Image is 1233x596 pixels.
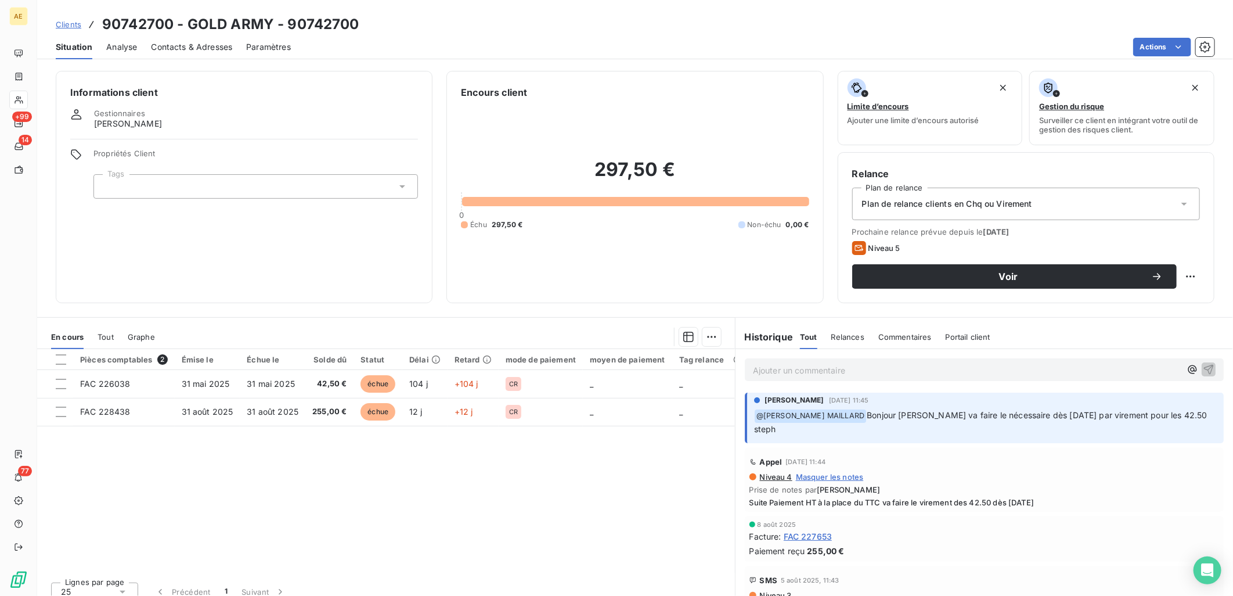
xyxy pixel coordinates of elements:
span: [PERSON_NAME] [817,485,880,494]
span: 0,00 € [786,220,809,230]
span: 255,00 € [807,545,845,557]
span: Limite d’encours [848,102,909,111]
span: SMS [760,576,777,585]
input: Ajouter une valeur [103,181,113,192]
span: Clients [56,20,81,29]
span: 14 [19,135,32,145]
span: Graphe [128,332,155,342]
span: Bonjour [PERSON_NAME] va faire le nécessaire dès [DATE] par virement pour les 42.50 steph [754,410,1210,434]
span: Gestionnaires [94,109,145,118]
h6: Relance [852,167,1200,181]
span: Relances [831,332,864,342]
div: AE [9,7,28,26]
span: 31 août 2025 [182,407,233,417]
span: échue [360,375,395,393]
span: Plan de relance clients en Chq ou Virement [862,198,1032,210]
div: moyen de paiement [590,355,665,364]
span: Prochaine relance prévue depuis le [852,227,1200,236]
span: Analyse [106,41,137,53]
button: Actions [1133,38,1191,56]
button: Voir [852,264,1177,289]
div: Solde dû [312,355,347,364]
span: _ [590,407,593,417]
span: Suite Paiement HT à la place du TTC va faire le virement des 42.50 dès [DATE] [749,498,1219,507]
span: [DATE] 11:44 [785,458,825,465]
span: Contacts & Adresses [151,41,232,53]
img: Logo LeanPay [9,570,28,589]
span: Non-échu [748,220,781,230]
button: Gestion du risqueSurveiller ce client en intégrant votre outil de gestion des risques client. [1029,71,1214,145]
span: _ [679,379,683,389]
span: +99 [12,112,32,122]
span: Paiement reçu [749,545,805,557]
span: [DATE] [983,227,1010,236]
h3: 90742700 - GOLD ARMY - 90742700 [102,14,359,35]
span: [PERSON_NAME] [765,395,824,405]
span: Facture : [749,530,781,543]
span: 297,50 € [492,220,522,230]
div: Retard [455,355,492,364]
span: 0 [459,210,464,220]
span: Commentaires [878,332,932,342]
div: Émise le [182,355,233,364]
span: Propriétés Client [93,149,418,165]
a: Clients [56,19,81,30]
span: +104 j [455,379,478,389]
span: 5 août 2025, 11:43 [781,577,839,584]
span: 31 août 2025 [247,407,298,417]
span: Gestion du risque [1039,102,1104,111]
span: échue [360,403,395,421]
span: Échu [470,220,487,230]
span: [DATE] 11:45 [829,397,869,404]
span: [PERSON_NAME] [94,118,162,130]
span: Masquer les notes [796,472,864,482]
span: FAC 227653 [784,530,832,543]
span: 12 j [409,407,423,417]
span: FAC 228438 [80,407,131,417]
span: 42,50 € [312,378,347,390]
span: Paramètres [246,41,291,53]
div: mode de paiement [506,355,576,364]
span: 2 [157,354,168,365]
span: 104 j [409,379,428,389]
button: Limite d’encoursAjouter une limite d’encours autorisé [838,71,1023,145]
h2: 297,50 € [461,158,809,193]
span: Tout [98,332,114,342]
div: Pièces comptables [80,354,168,365]
span: +12 j [455,407,473,417]
span: 255,00 € [312,406,347,418]
span: CR [509,380,518,387]
span: Tout [800,332,817,342]
div: Échue le [247,355,298,364]
span: CR [509,408,518,415]
span: Ajouter une limite d’encours autorisé [848,116,979,125]
span: Niveau 5 [868,243,900,253]
span: _ [679,407,683,417]
span: Surveiller ce client en intégrant votre outil de gestion des risques client. [1039,116,1205,134]
span: Situation [56,41,92,53]
span: FAC 226038 [80,379,131,389]
span: 31 mai 2025 [247,379,295,389]
span: En cours [51,332,84,342]
h6: Informations client [70,85,418,99]
span: Voir [866,272,1151,281]
h6: Historique [736,330,794,344]
span: 77 [18,466,32,476]
div: Tag relance [679,355,738,364]
span: 31 mai 2025 [182,379,230,389]
span: 8 août 2025 [758,521,796,528]
span: Appel [760,457,783,466]
div: Open Intercom Messenger [1194,556,1221,584]
h6: Encours client [461,85,527,99]
span: Prise de notes par [749,485,1219,494]
span: Portail client [946,332,990,342]
span: Niveau 4 [759,472,792,482]
div: Délai [409,355,441,364]
span: _ [590,379,593,389]
span: @ [PERSON_NAME] MAILLARD [755,410,866,423]
div: Statut [360,355,395,364]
